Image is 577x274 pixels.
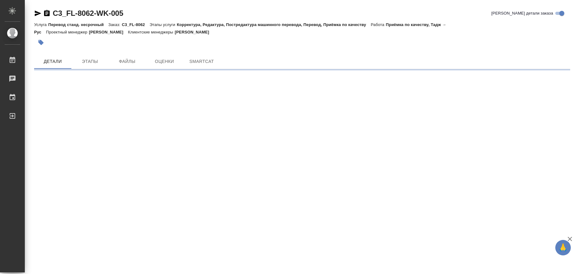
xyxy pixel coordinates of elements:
button: Скопировать ссылку [43,10,51,17]
p: Заказ: [108,22,122,27]
span: Детали [38,58,68,65]
p: Перевод станд. несрочный [48,22,108,27]
p: [PERSON_NAME] [89,30,128,34]
a: C3_FL-8062-WK-005 [53,9,123,17]
p: Корректура, Редактура, Постредактура машинного перевода, Перевод, Приёмка по качеству [177,22,371,27]
span: SmartCat [187,58,217,65]
p: Этапы услуги [150,22,177,27]
p: [PERSON_NAME] [175,30,214,34]
button: Скопировать ссылку для ЯМессенджера [34,10,42,17]
p: Работа [371,22,386,27]
span: Файлы [112,58,142,65]
button: 🙏 [555,240,571,255]
span: [PERSON_NAME] детали заказа [491,10,553,16]
p: Проектный менеджер [46,30,89,34]
span: 🙏 [558,241,568,254]
p: Услуга [34,22,48,27]
span: Оценки [150,58,179,65]
span: Этапы [75,58,105,65]
p: Клиентские менеджеры [128,30,175,34]
button: Добавить тэг [34,36,48,49]
p: C3_FL-8062 [122,22,150,27]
